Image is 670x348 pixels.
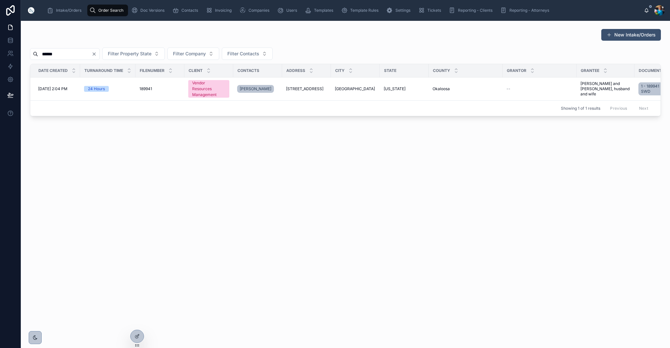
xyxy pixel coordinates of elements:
a: Reporting - Clients [447,5,497,16]
span: State [384,68,396,73]
span: Address [286,68,305,73]
span: Reporting - Clients [458,8,492,13]
span: Contacts [181,8,198,13]
span: Showing 1 of 1 results [561,106,600,111]
a: 189941 [139,86,180,91]
a: [PERSON_NAME] [237,84,278,94]
span: -- [506,86,510,91]
span: Client [189,68,203,73]
span: [US_STATE] [384,86,406,91]
span: [DATE] 2:04 PM [38,86,67,91]
a: Okaloosa [433,86,499,91]
a: [US_STATE] [384,86,425,91]
div: scrollable content [42,3,644,18]
span: Tickets [427,8,441,13]
span: Grantor [507,68,526,73]
span: Settings [395,8,410,13]
span: Okaloosa [433,86,450,91]
span: Templates [314,8,333,13]
div: 24 Hours [88,86,105,92]
span: Filter Company [173,50,206,57]
span: [GEOGRAPHIC_DATA] [335,86,375,91]
a: Intake/Orders [45,5,86,16]
span: County [433,68,450,73]
div: Vendor Resources Management [192,80,225,98]
span: Document [639,68,662,73]
img: App logo [26,5,36,16]
a: [PERSON_NAME] [237,85,274,93]
a: -- [506,86,573,91]
span: Date Created [38,68,68,73]
a: [DATE] 2:04 PM [38,86,76,91]
span: Intake/Orders [56,8,81,13]
span: Filter Contacts [227,50,259,57]
span: Contacts [237,68,259,73]
span: Users [286,8,297,13]
a: Template Rules [339,5,383,16]
span: 189941 [139,86,152,91]
span: Order Search [98,8,123,13]
button: Select Button [222,48,273,60]
a: Settings [384,5,415,16]
button: Select Button [102,48,165,60]
a: Companies [237,5,274,16]
span: Template Rules [350,8,378,13]
a: [GEOGRAPHIC_DATA] [335,86,376,91]
a: Reporting - Attorneys [498,5,554,16]
span: Filter Property State [108,50,151,57]
a: Users [275,5,302,16]
a: [PERSON_NAME] and [PERSON_NAME], husband and wife [580,81,631,97]
span: Grantee [581,68,599,73]
a: Tickets [416,5,446,16]
a: Templates [303,5,338,16]
span: [STREET_ADDRESS] [286,86,323,91]
a: Vendor Resources Management [188,80,229,98]
span: Reporting - Attorneys [509,8,549,13]
span: City [335,68,345,73]
span: Doc Versions [140,8,164,13]
a: Contacts [170,5,203,16]
button: Select Button [167,48,219,60]
a: Invoicing [204,5,236,16]
span: Invoicing [215,8,232,13]
button: New Intake/Orders [601,29,661,41]
a: Doc Versions [129,5,169,16]
span: FileNumber [140,68,164,73]
a: 24 Hours [84,86,132,92]
button: Clear [92,51,99,57]
a: Order Search [87,5,128,16]
span: Companies [249,8,269,13]
span: [PERSON_NAME] [240,86,271,91]
a: [STREET_ADDRESS] [286,86,327,91]
span: Turnaround Time [84,68,123,73]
